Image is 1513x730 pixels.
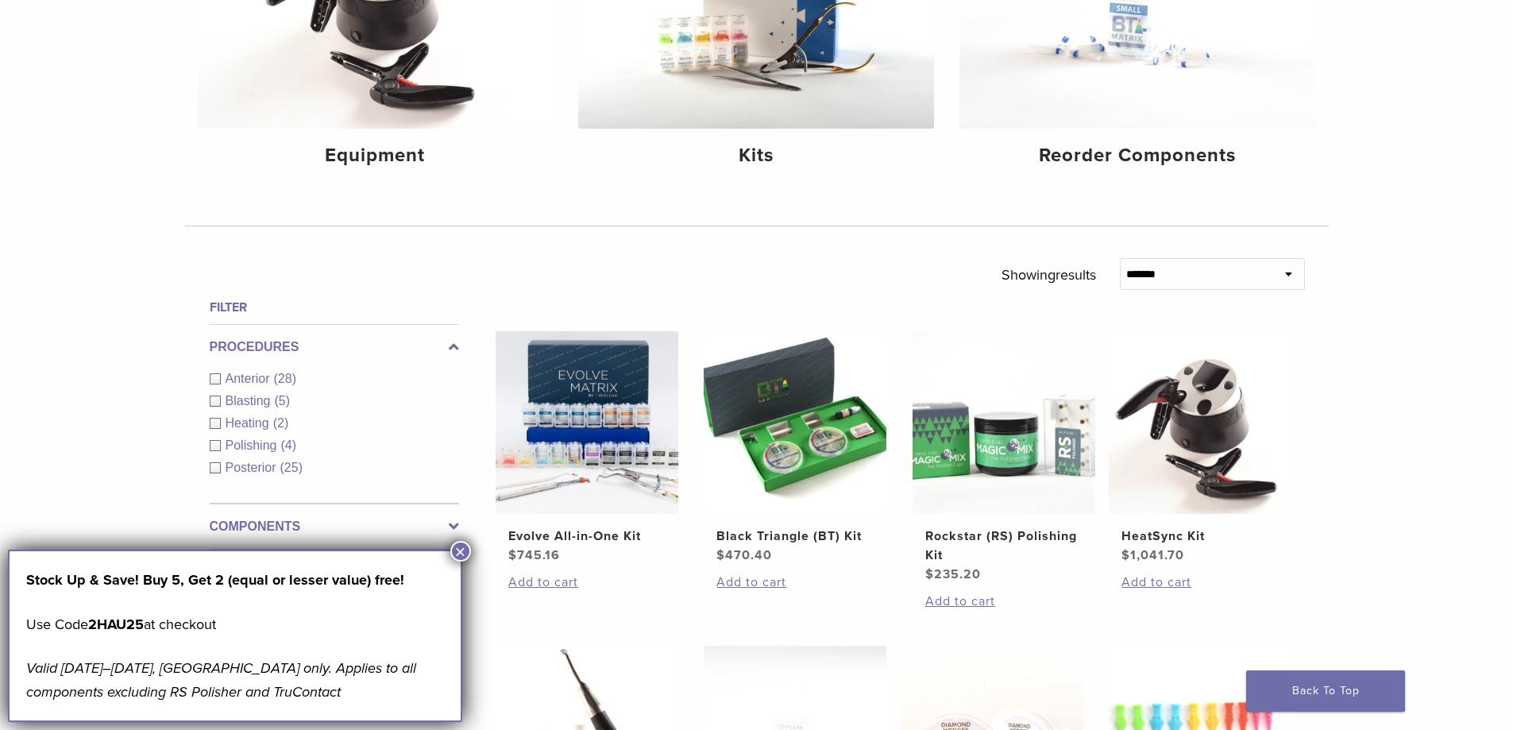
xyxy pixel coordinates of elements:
[280,438,296,452] span: (4)
[972,141,1303,170] h4: Reorder Components
[274,372,296,385] span: (28)
[1002,258,1096,292] p: Showing results
[716,547,772,563] bdi: 470.40
[716,573,874,592] a: Add to cart: “Black Triangle (BT) Kit”
[1121,547,1184,563] bdi: 1,041.70
[508,547,517,563] span: $
[1121,547,1130,563] span: $
[26,571,404,589] strong: Stock Up & Save! Buy 5, Get 2 (equal or lesser value) free!
[26,612,444,636] p: Use Code at checkout
[26,659,416,701] em: Valid [DATE]–[DATE], [GEOGRAPHIC_DATA] only. Applies to all components excluding RS Polisher and ...
[1109,331,1291,514] img: HeatSync Kit
[925,592,1083,611] a: Add to cart: “Rockstar (RS) Polishing Kit”
[226,438,281,452] span: Polishing
[1246,670,1405,712] a: Back To Top
[210,141,541,170] h4: Equipment
[226,416,273,430] span: Heating
[703,331,888,565] a: Black Triangle (BT) KitBlack Triangle (BT) Kit $470.40
[716,527,874,546] h2: Black Triangle (BT) Kit
[508,547,560,563] bdi: 745.16
[210,338,459,357] label: Procedures
[1121,573,1279,592] a: Add to cart: “HeatSync Kit”
[273,416,289,430] span: (2)
[226,372,274,385] span: Anterior
[1108,331,1293,565] a: HeatSync KitHeatSync Kit $1,041.70
[1121,527,1279,546] h2: HeatSync Kit
[280,461,303,474] span: (25)
[716,547,725,563] span: $
[210,517,459,536] label: Components
[704,331,886,514] img: Black Triangle (BT) Kit
[274,394,290,407] span: (5)
[226,461,280,474] span: Posterior
[925,527,1083,565] h2: Rockstar (RS) Polishing Kit
[508,527,666,546] h2: Evolve All-in-One Kit
[496,331,678,514] img: Evolve All-in-One Kit
[591,141,921,170] h4: Kits
[495,331,680,565] a: Evolve All-in-One KitEvolve All-in-One Kit $745.16
[925,566,981,582] bdi: 235.20
[88,616,144,633] strong: 2HAU25
[210,298,459,317] h4: Filter
[913,331,1095,514] img: Rockstar (RS) Polishing Kit
[508,573,666,592] a: Add to cart: “Evolve All-in-One Kit”
[912,331,1097,584] a: Rockstar (RS) Polishing KitRockstar (RS) Polishing Kit $235.20
[450,541,471,562] button: Close
[226,394,275,407] span: Blasting
[925,566,934,582] span: $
